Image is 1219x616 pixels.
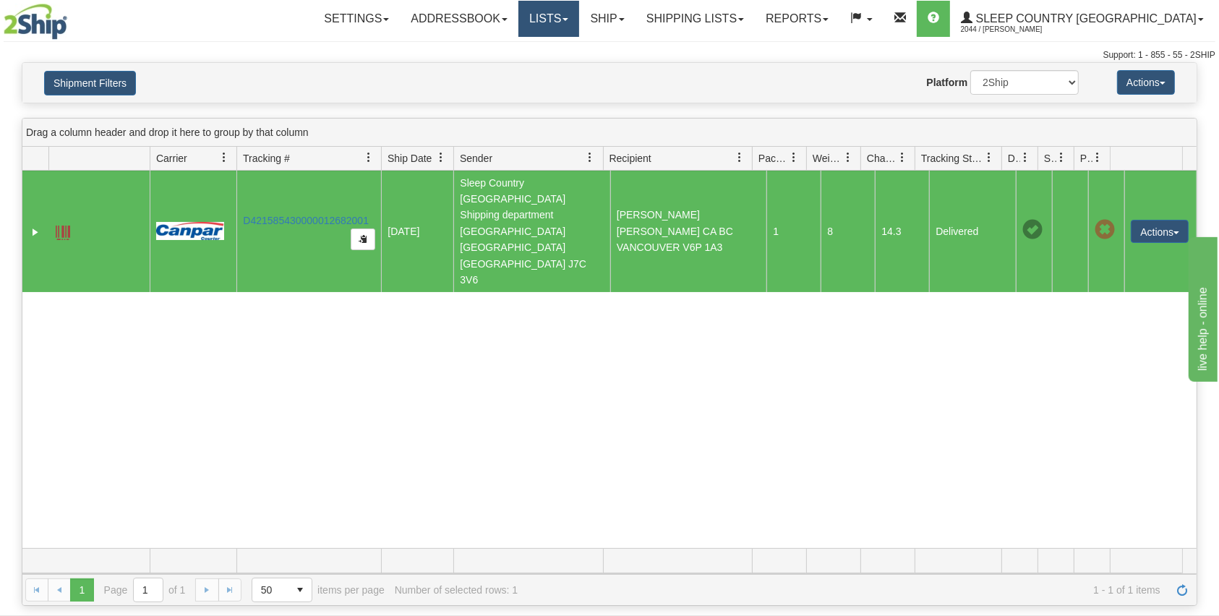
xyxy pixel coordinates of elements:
[388,151,432,166] span: Ship Date
[875,171,929,292] td: 14.3
[1022,220,1043,240] span: On time
[11,9,134,26] div: live help - online
[288,578,312,602] span: select
[1013,145,1038,170] a: Delivery Status filter column settings
[400,1,518,37] a: Addressbook
[395,584,518,596] div: Number of selected rows: 1
[609,151,651,166] span: Recipient
[252,578,312,602] span: Page sizes drop down
[381,171,453,292] td: [DATE]
[782,145,806,170] a: Packages filter column settings
[972,12,1197,25] span: Sleep Country [GEOGRAPHIC_DATA]
[1044,151,1056,166] span: Shipment Issues
[755,1,839,37] a: Reports
[1117,70,1175,95] button: Actions
[453,171,610,292] td: Sleep Country [GEOGRAPHIC_DATA] Shipping department [GEOGRAPHIC_DATA] [GEOGRAPHIC_DATA] [GEOGRAPH...
[156,222,224,240] img: 14 - Canpar
[134,578,163,602] input: Page 1
[429,145,453,170] a: Ship Date filter column settings
[22,119,1197,147] div: grid grouping header
[977,145,1001,170] a: Tracking Status filter column settings
[460,151,492,166] span: Sender
[4,49,1215,61] div: Support: 1 - 855 - 55 - 2SHIP
[1186,234,1218,382] iframe: chat widget
[836,145,860,170] a: Weight filter column settings
[610,171,767,292] td: [PERSON_NAME] [PERSON_NAME] CA BC VANCOUVER V6P 1A3
[356,145,381,170] a: Tracking # filter column settings
[28,225,43,239] a: Expand
[252,578,385,602] span: items per page
[212,145,236,170] a: Carrier filter column settings
[929,171,1016,292] td: Delivered
[1080,151,1092,166] span: Pickup Status
[1095,220,1115,240] span: Pickup Not Assigned
[636,1,755,37] a: Shipping lists
[821,171,875,292] td: 8
[950,1,1215,37] a: Sleep Country [GEOGRAPHIC_DATA] 2044 / [PERSON_NAME]
[70,578,93,602] span: Page 1
[1171,578,1194,602] a: Refresh
[313,1,400,37] a: Settings
[758,151,789,166] span: Packages
[518,1,579,37] a: Lists
[867,151,897,166] span: Charge
[1049,145,1074,170] a: Shipment Issues filter column settings
[104,578,186,602] span: Page of 1
[351,228,375,250] button: Copy to clipboard
[56,219,70,242] a: Label
[1131,220,1189,243] button: Actions
[766,171,821,292] td: 1
[813,151,843,166] span: Weight
[261,583,280,597] span: 50
[1008,151,1020,166] span: Delivery Status
[4,4,67,40] img: logo2044.jpg
[1085,145,1110,170] a: Pickup Status filter column settings
[44,71,136,95] button: Shipment Filters
[243,151,290,166] span: Tracking #
[926,75,967,90] label: Platform
[578,145,603,170] a: Sender filter column settings
[243,215,369,226] a: D421585430000012682001
[727,145,752,170] a: Recipient filter column settings
[528,584,1160,596] span: 1 - 1 of 1 items
[921,151,984,166] span: Tracking Status
[961,22,1069,37] span: 2044 / [PERSON_NAME]
[890,145,915,170] a: Charge filter column settings
[579,1,635,37] a: Ship
[156,151,187,166] span: Carrier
